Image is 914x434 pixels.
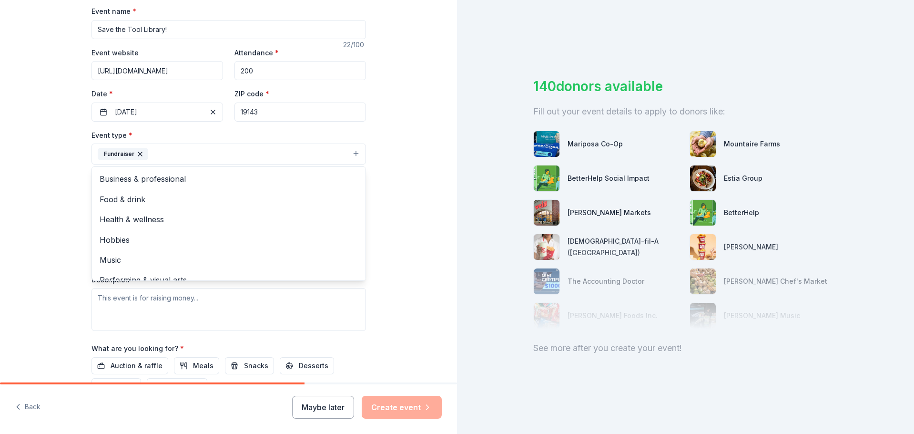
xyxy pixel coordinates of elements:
span: Food & drink [100,193,358,206]
span: Business & professional [100,173,358,185]
button: Fundraiser [91,144,366,165]
div: Fundraiser [91,166,366,281]
div: Fundraiser [98,148,148,160]
span: Performing & visual arts [100,274,358,286]
span: Health & wellness [100,213,358,226]
span: Music [100,254,358,266]
span: Hobbies [100,234,358,246]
